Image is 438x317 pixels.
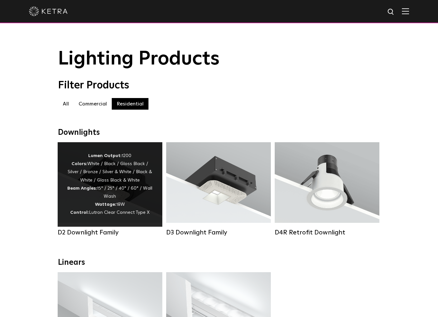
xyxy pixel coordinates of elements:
div: D2 Downlight Family [58,229,162,236]
div: Downlights [58,128,380,137]
div: Linears [58,258,380,267]
div: D4R Retrofit Downlight [275,229,379,236]
strong: Wattage: [95,202,116,207]
img: ketra-logo-2019-white [29,6,68,16]
div: 1200 White / Black / Gloss Black / Silver / Bronze / Silver & White / Black & White / Gloss Black... [67,152,153,217]
span: Lighting Products [58,49,220,69]
a: D3 Downlight Family Lumen Output:700 / 900 / 1100Colors:White / Black / Silver / Bronze / Paintab... [166,142,271,236]
label: All [58,98,74,110]
strong: Beam Angles: [67,186,97,191]
span: Lutron Clear Connect Type X [89,210,149,215]
strong: Colors: [71,162,87,166]
strong: Lumen Output: [88,154,122,158]
div: D3 Downlight Family [166,229,271,236]
img: search icon [387,8,395,16]
a: D4R Retrofit Downlight Lumen Output:800Colors:White / BlackBeam Angles:15° / 25° / 40° / 60°Watta... [275,142,379,236]
label: Commercial [74,98,112,110]
img: Hamburger%20Nav.svg [402,8,409,14]
label: Residential [112,98,148,110]
a: D2 Downlight Family Lumen Output:1200Colors:White / Black / Gloss Black / Silver / Bronze / Silve... [58,142,162,236]
strong: Control: [70,210,89,215]
div: Filter Products [58,79,380,92]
